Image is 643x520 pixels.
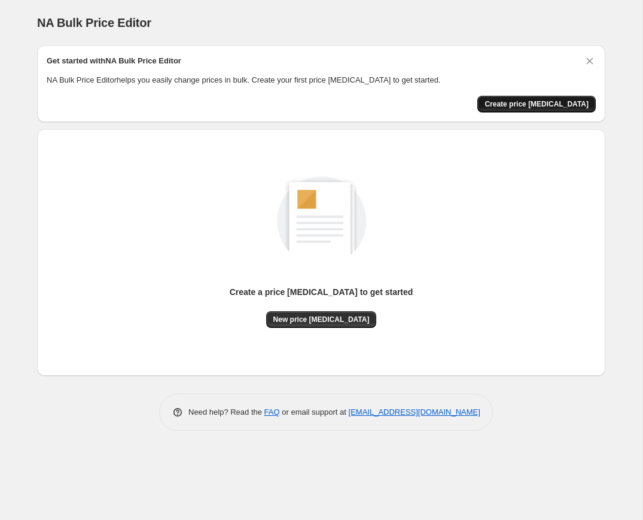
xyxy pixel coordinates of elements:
[484,99,589,109] span: Create price [MEDICAL_DATA]
[477,96,596,112] button: Create price change job
[47,55,181,67] h2: Get started with NA Bulk Price Editor
[37,16,151,29] span: NA Bulk Price Editor
[266,311,377,328] button: New price [MEDICAL_DATA]
[188,408,264,416] span: Need help? Read the
[280,408,349,416] span: or email support at
[349,408,480,416] a: [EMAIL_ADDRESS][DOMAIN_NAME]
[584,55,596,67] button: Dismiss card
[264,408,280,416] a: FAQ
[47,74,596,86] p: NA Bulk Price Editor helps you easily change prices in bulk. Create your first price [MEDICAL_DAT...
[273,315,370,324] span: New price [MEDICAL_DATA]
[230,286,413,298] p: Create a price [MEDICAL_DATA] to get started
